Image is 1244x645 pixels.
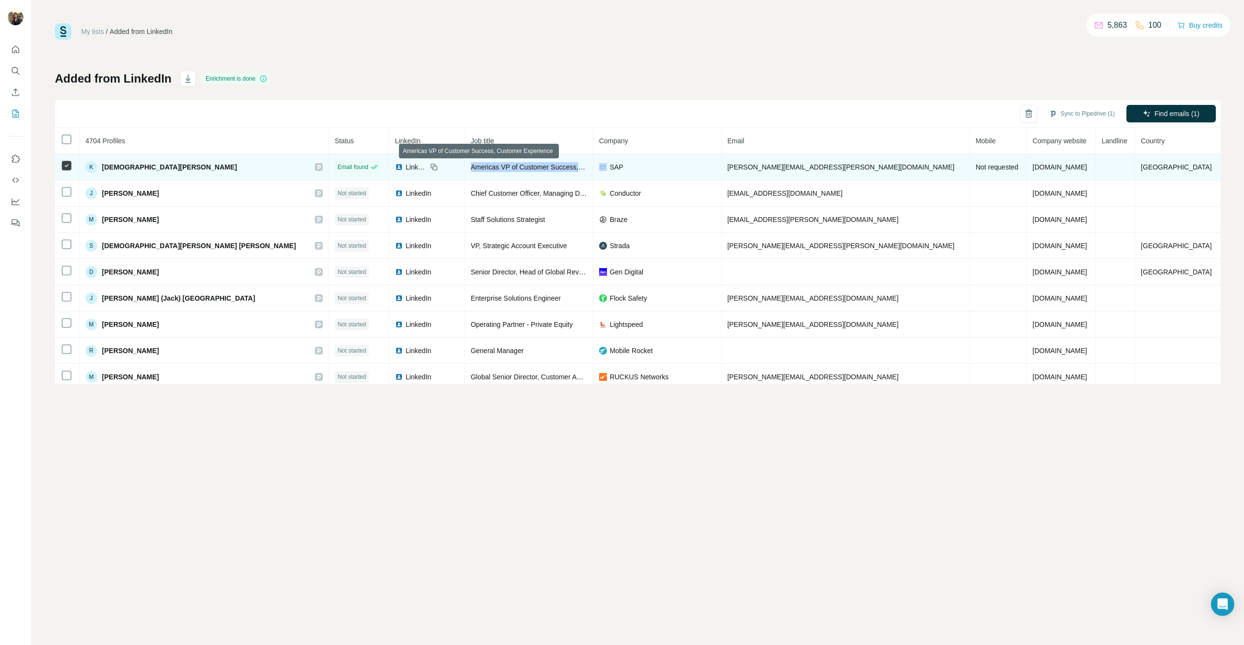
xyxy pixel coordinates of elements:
span: [DOMAIN_NAME] [1033,373,1087,381]
img: company-logo [599,373,607,381]
span: Lightspeed [610,320,643,329]
button: Buy credits [1177,18,1223,32]
span: [PERSON_NAME][EMAIL_ADDRESS][DOMAIN_NAME] [727,294,898,302]
span: Global Senior Director, Customer Advocacy & Deals Desk [471,373,645,381]
img: LinkedIn logo [395,163,403,171]
span: Not started [338,346,366,355]
span: Chief Customer Officer, Managing Director EMEA [471,189,620,197]
span: Gen Digital [610,267,643,277]
span: Company [599,137,628,145]
div: M [86,371,97,383]
span: [DOMAIN_NAME] [1033,294,1087,302]
span: [DEMOGRAPHIC_DATA][PERSON_NAME] [PERSON_NAME] [102,241,296,251]
span: LinkedIn [406,267,432,277]
span: Email [727,137,744,145]
img: company-logo [599,189,607,197]
span: [EMAIL_ADDRESS][DOMAIN_NAME] [727,189,843,197]
span: [PERSON_NAME] [102,372,159,382]
img: LinkedIn logo [395,242,403,250]
span: Conductor [610,188,641,198]
button: Dashboard [8,193,23,210]
span: Not started [338,189,366,198]
span: [GEOGRAPHIC_DATA] [1141,268,1212,276]
a: My lists [81,28,104,35]
img: company-logo [599,347,607,355]
span: LinkedIn [406,320,432,329]
span: Not started [338,373,366,381]
span: [PERSON_NAME] [102,215,159,224]
div: S [86,240,97,252]
span: 4704 Profiles [86,137,125,145]
span: [PERSON_NAME] [102,267,159,277]
span: [PERSON_NAME][EMAIL_ADDRESS][PERSON_NAME][DOMAIN_NAME] [727,163,955,171]
img: company-logo [599,294,607,302]
span: Mobile Rocket [610,346,653,356]
span: LinkedIn [406,346,432,356]
img: company-logo [599,163,607,171]
div: Added from LinkedIn [110,27,173,36]
span: VP, Strategic Account Executive [471,242,567,250]
span: [DEMOGRAPHIC_DATA][PERSON_NAME] [102,162,237,172]
span: Strada [610,241,630,251]
div: R [86,345,97,356]
span: Country [1141,137,1165,145]
span: Not started [338,294,366,303]
span: Job title [471,137,494,145]
span: Email found [338,163,368,171]
span: Americas VP of Customer Success, Customer Experience [471,163,646,171]
span: Status [335,137,354,145]
div: M [86,214,97,225]
img: LinkedIn logo [395,268,403,276]
span: SAP [610,162,623,172]
img: LinkedIn logo [395,216,403,223]
span: General Manager [471,347,524,355]
span: Not started [338,215,366,224]
span: Not started [338,268,366,276]
span: Enterprise Solutions Engineer [471,294,561,302]
span: Find emails (1) [1155,109,1200,119]
img: LinkedIn logo [395,347,403,355]
img: company-logo [599,216,607,223]
button: Use Surfe on LinkedIn [8,150,23,168]
span: Flock Safety [610,293,647,303]
img: LinkedIn logo [395,321,403,328]
button: Use Surfe API [8,171,23,189]
h1: Added from LinkedIn [55,71,172,86]
img: company-logo [599,242,607,250]
span: [GEOGRAPHIC_DATA] [1141,163,1212,171]
span: [PERSON_NAME][EMAIL_ADDRESS][DOMAIN_NAME] [727,373,898,381]
span: Mobile [976,137,996,145]
img: LinkedIn logo [395,373,403,381]
div: K [86,161,97,173]
span: Landline [1102,137,1127,145]
img: company-logo [599,321,607,328]
span: Braze [610,215,628,224]
span: LinkedIn [406,241,432,251]
span: [DOMAIN_NAME] [1033,321,1087,328]
button: Find emails (1) [1126,105,1216,122]
span: LinkedIn [406,162,427,172]
span: [GEOGRAPHIC_DATA] [1141,242,1212,250]
span: Not started [338,241,366,250]
div: J [86,187,97,199]
button: Sync to Pipedrive (1) [1042,106,1122,121]
span: [PERSON_NAME][EMAIL_ADDRESS][PERSON_NAME][DOMAIN_NAME] [727,242,955,250]
li: / [106,27,108,36]
span: [PERSON_NAME] [102,320,159,329]
p: 5,863 [1107,19,1127,31]
span: [DOMAIN_NAME] [1033,189,1087,197]
img: company-logo [599,268,607,276]
div: D [86,266,97,278]
button: My lists [8,105,23,122]
span: Not requested [976,163,1019,171]
img: LinkedIn logo [395,294,403,302]
p: 100 [1148,19,1161,31]
span: [DOMAIN_NAME] [1033,163,1087,171]
button: Quick start [8,41,23,58]
span: Company website [1033,137,1087,145]
div: M [86,319,97,330]
span: Operating Partner - Private Equity [471,321,573,328]
span: [EMAIL_ADDRESS][PERSON_NAME][DOMAIN_NAME] [727,216,898,223]
span: [PERSON_NAME] (Jack) [GEOGRAPHIC_DATA] [102,293,255,303]
span: [PERSON_NAME] [102,188,159,198]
